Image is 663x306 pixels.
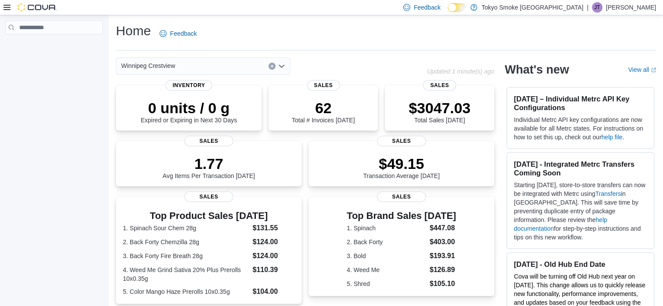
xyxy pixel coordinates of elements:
[430,223,456,233] dd: $447.08
[377,136,426,146] span: Sales
[514,260,647,269] h3: [DATE] - Old Hub End Date
[602,134,622,141] a: help file
[347,211,456,221] h3: Top Brand Sales [DATE]
[123,238,249,246] dt: 2. Back Forty Chemzilla 28g
[123,287,249,296] dt: 5. Color Mango Haze Prerolls 10x0.35g
[651,67,656,73] svg: External link
[414,3,440,12] span: Feedback
[269,63,275,70] button: Clear input
[347,224,426,232] dt: 1. Spinach
[252,223,294,233] dd: $131.55
[430,251,456,261] dd: $193.91
[514,94,647,112] h3: [DATE] – Individual Metrc API Key Configurations
[427,68,494,75] p: Updated 1 minute(s) ago
[123,224,249,232] dt: 1. Spinach Sour Chem 28g
[252,265,294,275] dd: $110.39
[430,237,456,247] dd: $403.00
[514,181,647,242] p: Starting [DATE], store-to-store transfers can now be integrated with Metrc using in [GEOGRAPHIC_D...
[628,66,656,73] a: View allExternal link
[156,25,200,42] a: Feedback
[116,22,151,40] h1: Home
[184,192,233,202] span: Sales
[606,2,656,13] p: [PERSON_NAME]
[347,238,426,246] dt: 2. Back Forty
[595,190,621,197] a: Transfers
[252,286,294,297] dd: $104.00
[123,211,295,221] h3: Top Product Sales [DATE]
[5,36,103,57] nav: Complex example
[141,99,237,117] p: 0 units / 0 g
[141,99,237,124] div: Expired or Expiring in Next 30 Days
[163,155,255,179] div: Avg Items Per Transaction [DATE]
[252,237,294,247] dd: $124.00
[347,266,426,274] dt: 4. Weed Me
[166,80,212,91] span: Inventory
[163,155,255,172] p: 1.77
[430,265,456,275] dd: $126.89
[514,160,647,177] h3: [DATE] - Integrated Metrc Transfers Coming Soon
[592,2,602,13] div: Jade Thiessen
[514,216,607,232] a: help documentation
[307,80,340,91] span: Sales
[363,155,440,179] div: Transaction Average [DATE]
[347,252,426,260] dt: 3. Bold
[363,155,440,172] p: $49.15
[292,99,354,124] div: Total # Invoices [DATE]
[430,279,456,289] dd: $105.10
[482,2,584,13] p: Tokyo Smoke [GEOGRAPHIC_DATA]
[123,252,249,260] dt: 3. Back Forty Fire Breath 28g
[587,2,588,13] p: |
[377,192,426,202] span: Sales
[170,29,197,38] span: Feedback
[514,115,647,141] p: Individual Metrc API key configurations are now available for all Metrc states. For instructions ...
[252,251,294,261] dd: $124.00
[123,266,249,283] dt: 4. Weed Me Grind Sativa 20% Plus Prerolls 10x0.35g
[448,3,466,12] input: Dark Mode
[278,63,285,70] button: Open list of options
[594,2,600,13] span: JT
[184,136,233,146] span: Sales
[505,63,569,77] h2: What's new
[409,99,471,124] div: Total Sales [DATE]
[423,80,456,91] span: Sales
[292,99,354,117] p: 62
[17,3,57,12] img: Cova
[409,99,471,117] p: $3047.03
[347,279,426,288] dt: 5. Shred
[121,61,175,71] span: Winnipeg Crestview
